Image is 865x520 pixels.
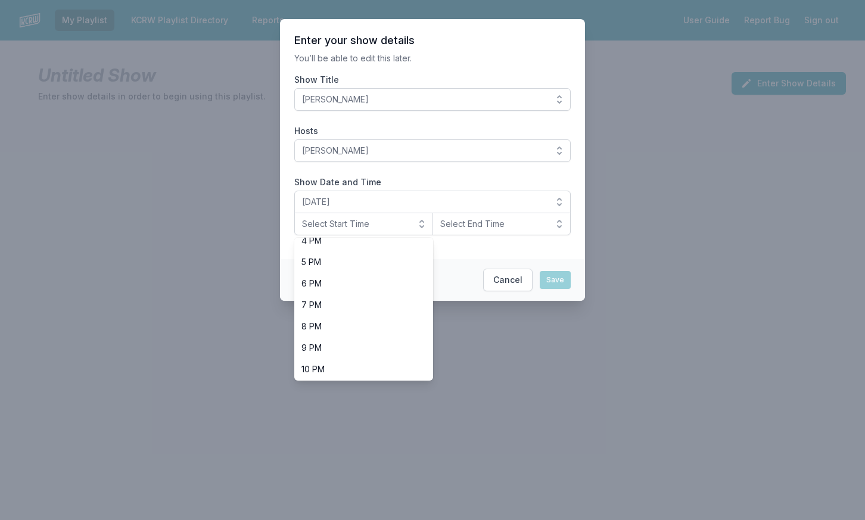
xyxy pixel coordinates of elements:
[294,191,571,213] button: [DATE]
[294,74,571,86] label: Show Title
[294,213,433,235] button: Select Start Time
[294,125,571,137] label: Hosts
[302,218,409,230] span: Select Start Time
[301,278,412,289] span: 6 PM
[294,52,571,64] p: You’ll be able to edit this later.
[440,218,547,230] span: Select End Time
[302,196,546,208] span: [DATE]
[294,88,571,111] button: [PERSON_NAME]
[301,235,412,247] span: 4 PM
[302,145,546,157] span: [PERSON_NAME]
[540,271,571,289] button: Save
[483,269,533,291] button: Cancel
[301,256,412,268] span: 5 PM
[301,299,412,311] span: 7 PM
[301,342,412,354] span: 9 PM
[301,363,412,375] span: 10 PM
[432,213,571,235] button: Select End Time
[294,176,381,188] legend: Show Date and Time
[294,139,571,162] button: [PERSON_NAME]
[302,94,546,105] span: [PERSON_NAME]
[301,320,412,332] span: 8 PM
[294,33,571,48] header: Enter your show details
